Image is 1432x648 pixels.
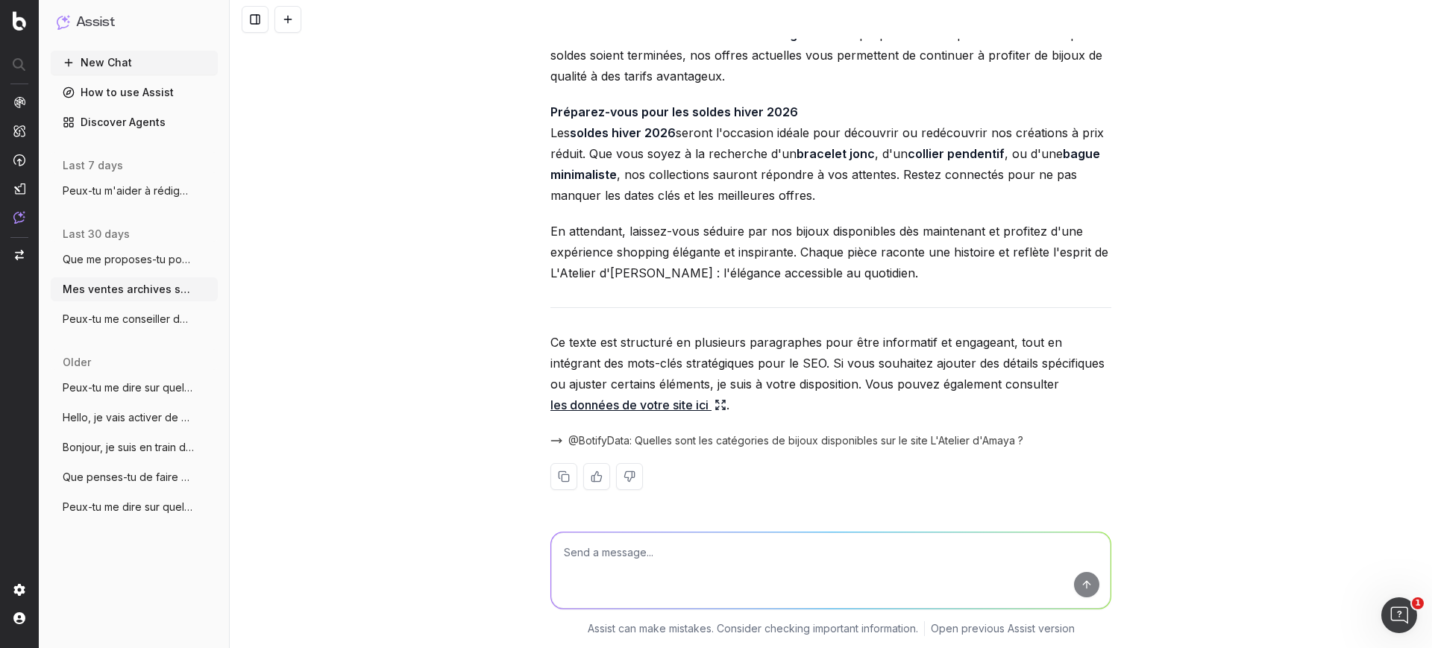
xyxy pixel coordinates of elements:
[63,158,123,173] span: last 7 days
[51,277,218,301] button: Mes ventes archives sont terminées sur m
[550,332,1111,415] p: Ce texte est structuré en plusieurs paragraphes pour être informatif et engageant, tout en intégr...
[63,227,130,242] span: last 30 days
[550,394,726,415] a: les données de votre site ici
[931,621,1075,636] a: Open previous Assist version
[63,440,194,455] span: Bonjour, je suis en train de créer un no
[63,312,194,327] span: Peux-tu me conseiller des mots-clés sur
[568,433,1023,448] span: @BotifyData: Quelles sont les catégories de bijoux disponibles sur le site L'Atelier d'Amaya ?
[797,146,875,161] strong: bracelet jonc
[51,307,218,331] button: Peux-tu me conseiller des mots-clés sur
[51,495,218,519] button: Peux-tu me dire sur quels mots clés auto
[1381,597,1417,633] iframe: Intercom live chat
[15,250,24,260] img: Switch project
[63,410,194,425] span: Hello, je vais activer de nouveaux produ
[13,612,25,624] img: My account
[76,12,115,33] h1: Assist
[63,380,194,395] span: Peux-tu me dire sur quels mot-clés je do
[51,248,218,271] button: Que me proposes-tu pour améliorer mon ar
[51,110,218,134] a: Discover Agents
[13,154,25,166] img: Activation
[63,252,194,267] span: Que me proposes-tu pour améliorer mon ar
[51,376,218,400] button: Peux-tu me dire sur quels mot-clés je do
[51,81,218,104] a: How to use Assist
[13,584,25,596] img: Setting
[63,183,194,198] span: Peux-tu m'aider à rédiger un article pou
[13,96,25,108] img: Analytics
[51,435,218,459] button: Bonjour, je suis en train de créer un no
[550,101,1111,206] p: Les seront l'occasion idéale pour découvrir ou redécouvrir nos créations à prix réduit. Que vous ...
[63,355,91,370] span: older
[51,406,218,430] button: Hello, je vais activer de nouveaux produ
[550,221,1111,283] p: En attendant, laissez-vous séduire par nos bijoux disponibles dès maintenant et profitez d'une ex...
[550,433,1023,448] button: @BotifyData: Quelles sont les catégories de bijoux disponibles sur le site L'Atelier d'Amaya ?
[13,125,25,137] img: Intelligence
[13,211,25,224] img: Assist
[63,282,194,297] span: Mes ventes archives sont terminées sur m
[51,179,218,203] button: Peux-tu m'aider à rédiger un article pou
[908,146,1005,161] strong: collier pendentif
[13,11,26,31] img: Botify logo
[570,125,676,140] strong: soldes hiver 2026
[588,621,918,636] p: Assist can make mistakes. Consider checking important information.
[63,500,194,515] span: Peux-tu me dire sur quels mots clés auto
[57,15,70,29] img: Assist
[51,51,218,75] button: New Chat
[550,104,798,119] strong: Préparez-vous pour les soldes hiver 2026
[13,183,25,195] img: Studio
[63,470,194,485] span: Que penses-tu de faire un article "Quel
[51,465,218,489] button: Que penses-tu de faire un article "Quel
[1412,597,1424,609] span: 1
[57,12,212,33] button: Assist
